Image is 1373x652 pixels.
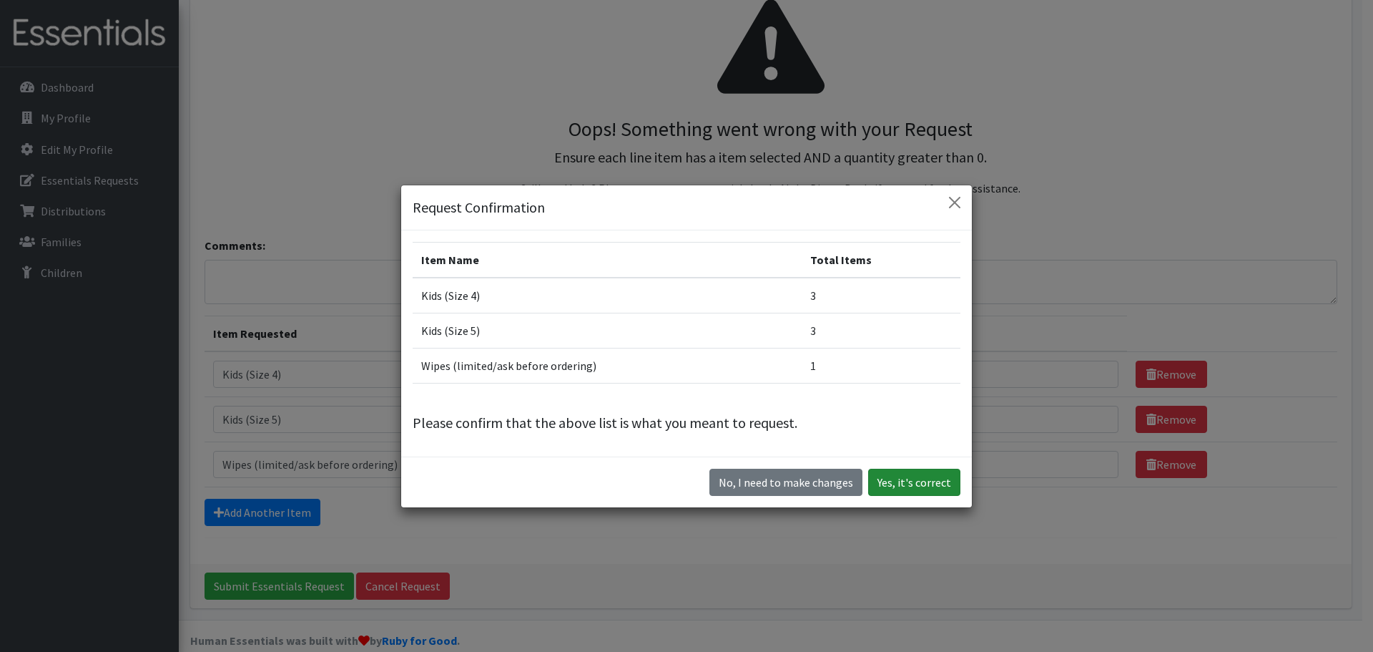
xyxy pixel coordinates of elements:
[413,348,802,383] td: Wipes (limited/ask before ordering)
[413,412,960,434] p: Please confirm that the above list is what you meant to request.
[868,469,960,496] button: Yes, it's correct
[802,242,960,278] th: Total Items
[413,313,802,348] td: Kids (Size 5)
[802,278,960,313] td: 3
[709,469,862,496] button: No I need to make changes
[802,348,960,383] td: 1
[413,197,545,218] h5: Request Confirmation
[802,313,960,348] td: 3
[413,278,802,313] td: Kids (Size 4)
[943,191,966,214] button: Close
[413,242,802,278] th: Item Name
